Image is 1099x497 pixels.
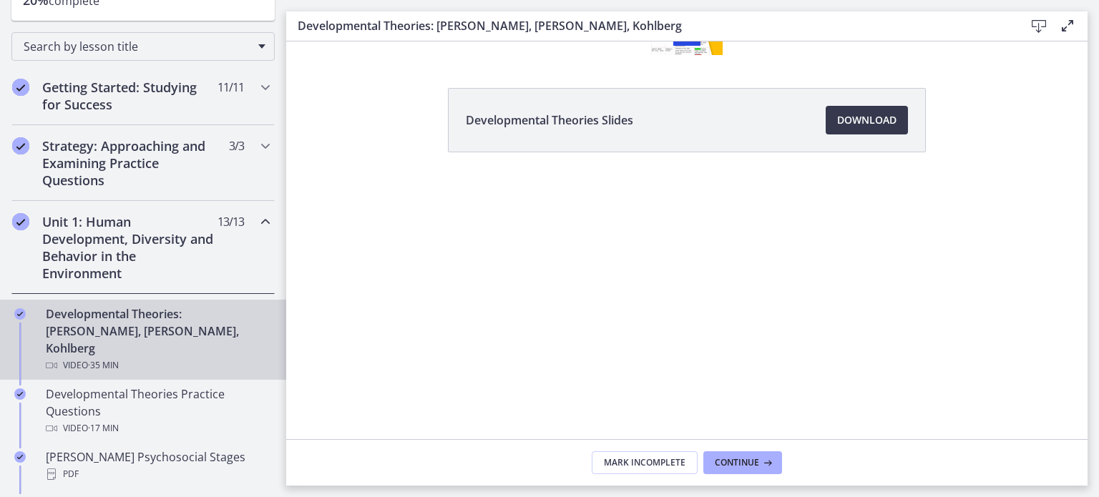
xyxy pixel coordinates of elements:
div: Video [46,357,269,374]
span: Download [837,112,897,129]
div: Developmental Theories: [PERSON_NAME], [PERSON_NAME], Kohlberg [46,305,269,374]
span: Continue [715,457,759,468]
i: Completed [12,137,29,154]
h2: Strategy: Approaching and Examining Practice Questions [42,137,217,189]
iframe: Video Lesson [286,41,1088,55]
span: · 35 min [88,357,119,374]
i: Completed [14,388,26,400]
div: PDF [46,466,269,483]
div: [PERSON_NAME] Psychosocial Stages [46,448,269,483]
div: Developmental Theories Practice Questions [46,385,269,437]
span: 11 / 11 [218,79,244,96]
span: 3 / 3 [229,137,244,154]
h2: Getting Started: Studying for Success [42,79,217,113]
span: Mark Incomplete [604,457,685,468]
i: Completed [12,213,29,230]
button: Mark Incomplete [592,451,698,474]
h2: Unit 1: Human Development, Diversity and Behavior in the Environment [42,213,217,282]
i: Completed [14,451,26,463]
i: Completed [14,308,26,320]
div: Video [46,420,269,437]
span: Search by lesson title [24,39,251,54]
button: Continue [703,451,782,474]
div: Search by lesson title [11,32,275,61]
i: Completed [12,79,29,96]
span: 13 / 13 [218,213,244,230]
span: · 17 min [88,420,119,437]
a: Download [826,106,908,134]
span: Developmental Theories Slides [466,112,633,129]
h3: Developmental Theories: [PERSON_NAME], [PERSON_NAME], Kohlberg [298,17,1002,34]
